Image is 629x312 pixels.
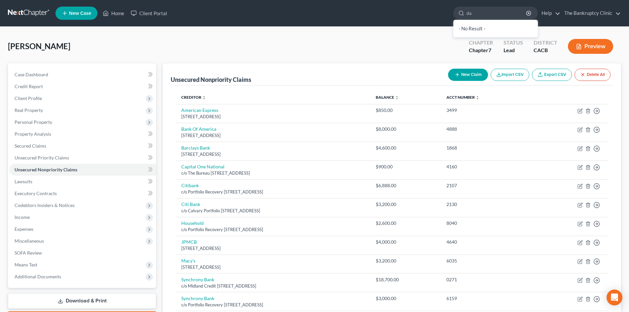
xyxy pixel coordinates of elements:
span: Expenses [15,226,33,232]
span: Secured Claims [15,143,46,149]
a: JPMCB [181,239,197,245]
a: Citibank [181,183,199,188]
div: 0271 [446,276,528,283]
div: Lead [504,47,523,54]
div: - No Result - [453,20,538,37]
div: $4,600.00 [376,145,436,151]
span: Unsecured Priority Claims [15,155,69,160]
a: Balance unfold_more [376,95,399,100]
a: Citi Bank [181,201,200,207]
div: $850.00 [376,107,436,114]
input: Search by name... [467,7,527,19]
div: c/o The Bureau [STREET_ADDRESS] [181,170,365,176]
div: 2130 [446,201,528,208]
div: [STREET_ADDRESS] [181,245,365,252]
div: c/o Midland Credit [STREET_ADDRESS] [181,283,365,289]
div: [STREET_ADDRESS] [181,114,365,120]
a: Property Analysis [9,128,156,140]
div: [STREET_ADDRESS] [181,151,365,157]
div: Chapter [469,39,493,47]
div: Chapter [469,47,493,54]
span: Lawsuits [15,179,32,184]
span: [PERSON_NAME] [8,41,70,51]
div: $3,000.00 [376,295,436,302]
div: Open Intercom Messenger [607,290,622,305]
a: Acct Number unfold_more [446,95,479,100]
span: Unsecured Nonpriority Claims [15,167,77,172]
div: $900.00 [376,163,436,170]
i: unfold_more [475,96,479,100]
div: $6,888.00 [376,182,436,189]
a: Capital One National [181,164,225,169]
div: $3,200.00 [376,258,436,264]
div: c/o Portfolio Recovery [STREET_ADDRESS] [181,189,365,195]
a: Secured Claims [9,140,156,152]
a: Case Dashboard [9,69,156,81]
div: 4888 [446,126,528,132]
a: Household [181,220,204,226]
div: 2107 [446,182,528,189]
a: Home [99,7,127,19]
span: Credit Report [15,84,43,89]
div: $8,000.00 [376,126,436,132]
a: Download & Print [8,293,156,309]
a: Executory Contracts [9,188,156,199]
a: Lawsuits [9,176,156,188]
div: 6035 [446,258,528,264]
a: Synchrony Bank [181,295,214,301]
span: Executory Contracts [15,191,57,196]
a: Credit Report [9,81,156,92]
span: 7 [488,47,491,53]
div: c/o Portfolio Recovery [STREET_ADDRESS] [181,302,365,308]
span: New Case [69,11,91,16]
a: Macy's [181,258,195,263]
span: Real Property [15,107,43,113]
a: SOFA Review [9,247,156,259]
div: $4,000.00 [376,239,436,245]
button: Preview [568,39,613,54]
div: 4640 [446,239,528,245]
a: Unsecured Nonpriority Claims [9,164,156,176]
div: 8040 [446,220,528,226]
div: 3499 [446,107,528,114]
div: District [534,39,557,47]
span: Property Analysis [15,131,51,137]
a: The Bankruptcy Clinic [561,7,621,19]
span: Case Dashboard [15,72,48,77]
a: Help [538,7,560,19]
a: Barclays Bank [181,145,210,151]
span: SOFA Review [15,250,42,256]
div: c/o Portfolio Recovery [STREET_ADDRESS] [181,226,365,233]
i: unfold_more [395,96,399,100]
a: Export CSV [532,69,572,81]
button: Delete All [575,69,611,81]
div: Unsecured Nonpriority Claims [171,76,251,84]
a: Bank Of America [181,126,216,132]
span: Additional Documents [15,274,61,279]
span: Personal Property [15,119,52,125]
a: Synchrony Bank [181,277,214,282]
span: Miscellaneous [15,238,44,244]
div: [STREET_ADDRESS] [181,264,365,270]
div: $3,200.00 [376,201,436,208]
button: Import CSV [491,69,529,81]
a: Unsecured Priority Claims [9,152,156,164]
span: Means Test [15,262,37,267]
a: Creditor unfold_more [181,95,206,100]
span: Client Profile [15,95,42,101]
a: Client Portal [127,7,170,19]
div: $2,600.00 [376,220,436,226]
button: New Claim [448,69,488,81]
div: Status [504,39,523,47]
div: [STREET_ADDRESS] [181,132,365,139]
span: Codebtors Insiders & Notices [15,202,75,208]
div: 4160 [446,163,528,170]
a: American Express [181,107,218,113]
div: 6159 [446,295,528,302]
div: 1868 [446,145,528,151]
div: CACB [534,47,557,54]
span: Income [15,214,30,220]
div: $18,700.00 [376,276,436,283]
div: c/o Calvary Portfolio [STREET_ADDRESS] [181,208,365,214]
i: unfold_more [202,96,206,100]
